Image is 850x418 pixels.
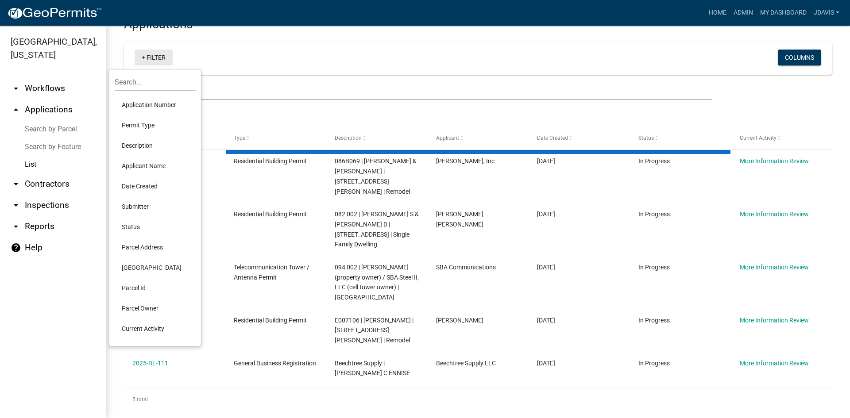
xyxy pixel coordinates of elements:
[124,82,712,100] input: Search for applications
[436,360,496,367] span: Beechtree Supply LLC
[115,278,196,298] li: Parcel Id
[740,157,809,165] a: More Information Review
[731,128,832,149] datatable-header-cell: Current Activity
[638,157,670,165] span: In Progress
[537,317,555,324] span: 06/17/2025
[757,4,810,21] a: My Dashboard
[638,317,670,324] span: In Progress
[335,360,410,377] span: Beechtree Supply | BURKE C ENNISE
[11,104,21,115] i: arrow_drop_up
[115,176,196,196] li: Date Created
[225,128,327,149] datatable-header-cell: Type
[638,360,670,367] span: In Progress
[234,135,245,141] span: Type
[740,135,777,141] span: Current Activity
[740,317,809,324] a: More Information Review
[436,211,483,228] span: Anthony Steve Newman
[115,217,196,237] li: Status
[630,128,731,149] datatable-header-cell: Status
[234,317,307,324] span: Residential Building Permit
[115,318,196,339] li: Current Activity
[11,83,21,94] i: arrow_drop_down
[115,196,196,217] li: Submitter
[115,257,196,278] li: [GEOGRAPHIC_DATA]
[537,360,555,367] span: 05/29/2025
[11,179,21,189] i: arrow_drop_down
[115,135,196,156] li: Description
[335,264,419,301] span: 094 002 | EMBRY TERRELL J (property owner) / SBA Steel II, LLC (cell tower owner) | NEW PHOENIX RD
[730,4,757,21] a: Admin
[234,157,307,165] span: Residential Building Permit
[11,200,21,211] i: arrow_drop_down
[529,128,630,149] datatable-header-cell: Date Created
[135,50,173,65] a: + Filter
[740,360,809,367] a: More Information Review
[740,211,809,218] a: More Information Review
[234,264,309,281] span: Telecommunication Tower / Antenna Permit
[638,264,670,271] span: In Progress
[132,360,168,367] a: 2025-BL-111
[115,95,196,115] li: Application Number
[740,264,809,271] a: More Information Review
[810,4,843,21] a: jdavis
[11,221,21,232] i: arrow_drop_down
[537,157,555,165] span: 08/06/2025
[11,242,21,253] i: help
[115,115,196,135] li: Permit Type
[115,237,196,257] li: Parcel Address
[537,135,568,141] span: Date Created
[705,4,730,21] a: Home
[436,317,483,324] span: Jay M. Okafor, Sr.
[537,211,555,218] span: 08/03/2025
[638,211,670,218] span: In Progress
[436,135,459,141] span: Applicant
[234,211,307,218] span: Residential Building Permit
[436,157,495,165] span: BL Bennett, Inc
[115,298,196,318] li: Parcel Owner
[335,157,417,195] span: 086B069 | GUNNINGHAM BRIAN & TERRI | 132 SPURGEON DR | Remodel
[335,135,362,141] span: Description
[428,128,529,149] datatable-header-cell: Applicant
[115,73,196,91] input: Search...
[778,50,821,65] button: Columns
[326,128,428,149] datatable-header-cell: Description
[234,360,316,367] span: General Business Registration
[115,156,196,176] li: Applicant Name
[335,211,419,248] span: 082 002 | NEWMAN ANTHONY S & TEENA D | 382 TWIN BRIDGES RD SW | Single Family Dwelling
[638,135,654,141] span: Status
[124,388,832,410] div: 5 total
[436,264,496,271] span: SBA Communications
[335,317,413,344] span: E007106 | MITCHELL WILLIE M | 226 ALICE WALKER DR | Remodel
[537,264,555,271] span: 07/21/2025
